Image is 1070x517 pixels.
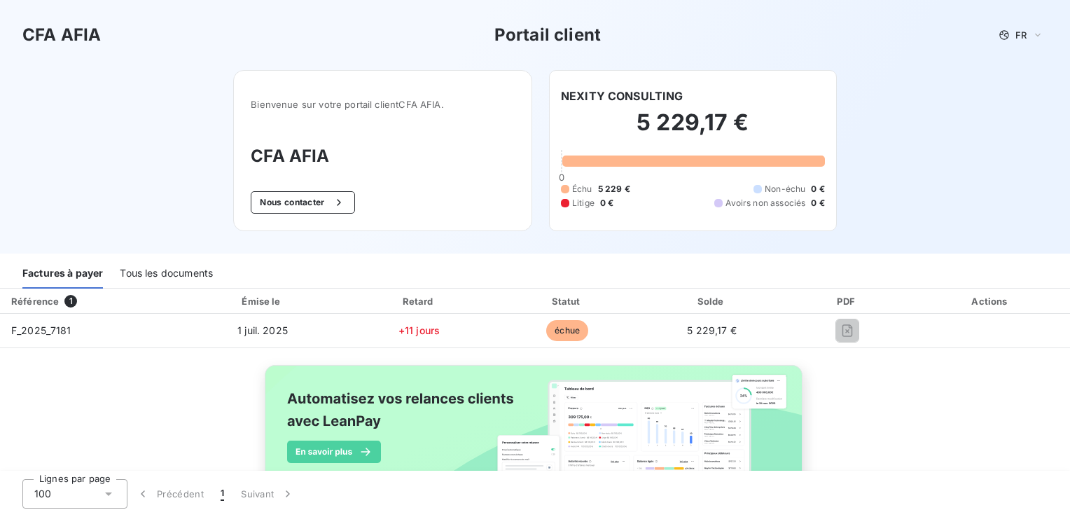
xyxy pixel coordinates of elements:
[561,109,825,151] h2: 5 229,17 €
[34,487,51,501] span: 100
[1015,29,1027,41] span: FR
[915,294,1067,308] div: Actions
[11,296,59,307] div: Référence
[765,183,805,195] span: Non-échu
[251,144,515,169] h3: CFA AFIA
[11,324,71,336] span: F_2025_7181
[22,22,101,48] h3: CFA AFIA
[497,294,638,308] div: Statut
[232,479,303,509] button: Suivant
[347,294,492,308] div: Retard
[600,197,613,209] span: 0 €
[251,191,354,214] button: Nous contacter
[572,197,595,209] span: Litige
[546,320,588,341] span: échue
[212,479,232,509] button: 1
[598,183,630,195] span: 5 229 €
[251,99,515,110] span: Bienvenue sur votre portail client CFA AFIA .
[221,487,224,501] span: 1
[725,197,805,209] span: Avoirs non associés
[183,294,341,308] div: Émise le
[786,294,909,308] div: PDF
[64,295,77,308] span: 1
[559,172,564,183] span: 0
[561,88,683,104] h6: NEXITY CONSULTING
[572,183,592,195] span: Échu
[811,183,824,195] span: 0 €
[127,479,212,509] button: Précédent
[811,197,824,209] span: 0 €
[644,294,781,308] div: Solde
[398,324,440,336] span: +11 jours
[237,324,288,336] span: 1 juil. 2025
[22,259,103,289] div: Factures à payer
[120,259,213,289] div: Tous les documents
[687,324,737,336] span: 5 229,17 €
[494,22,601,48] h3: Portail client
